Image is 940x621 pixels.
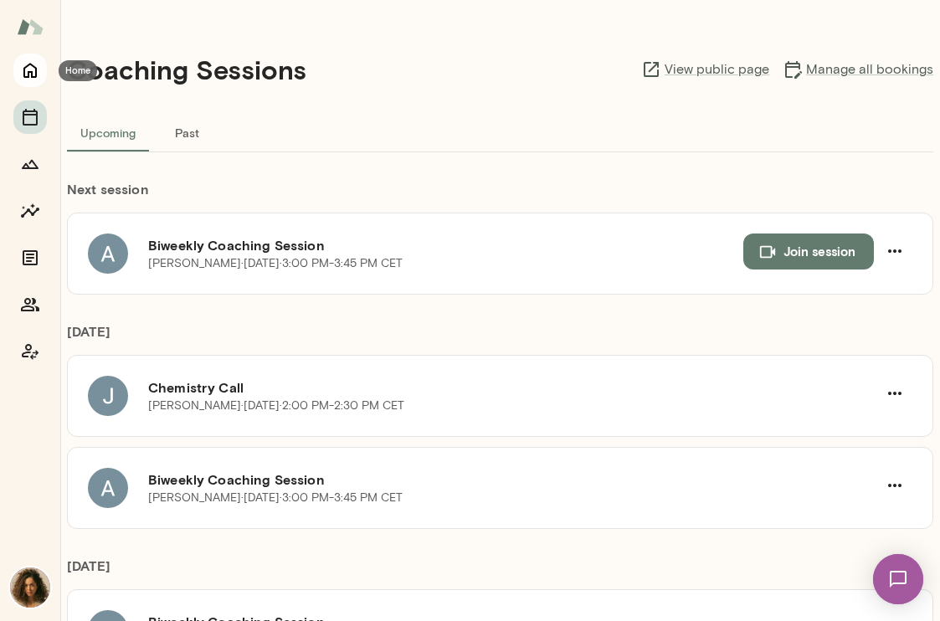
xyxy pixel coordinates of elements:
[13,335,47,368] button: Coach app
[148,377,877,398] h6: Chemistry Call
[783,59,933,80] a: Manage all bookings
[148,490,403,506] p: [PERSON_NAME] · [DATE] · 3:00 PM-3:45 PM CET
[148,235,743,255] h6: Biweekly Coaching Session
[13,194,47,228] button: Insights
[148,470,877,490] h6: Biweekly Coaching Session
[10,567,50,608] img: Najla Elmachtoub
[13,100,47,134] button: Sessions
[17,11,44,43] img: Mento
[59,60,97,81] div: Home
[148,398,404,414] p: [PERSON_NAME] · [DATE] · 2:00 PM-2:30 PM CET
[641,59,769,80] a: View public page
[743,234,874,269] button: Join session
[13,288,47,321] button: Members
[67,321,933,355] h6: [DATE]
[13,147,47,181] button: Growth Plan
[67,112,933,152] div: basic tabs example
[149,112,224,152] button: Past
[13,54,47,87] button: Home
[67,54,306,85] h4: Coaching Sessions
[67,112,149,152] button: Upcoming
[67,556,933,589] h6: [DATE]
[148,255,403,272] p: [PERSON_NAME] · [DATE] · 3:00 PM-3:45 PM CET
[67,179,933,213] h6: Next session
[13,241,47,275] button: Documents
